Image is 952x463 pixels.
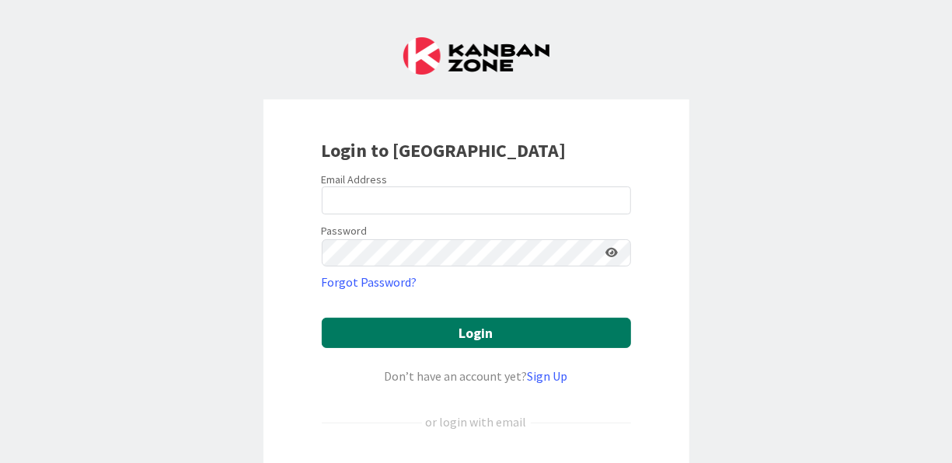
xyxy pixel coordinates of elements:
div: Don’t have an account yet? [322,367,631,385]
label: Password [322,223,368,239]
b: Login to [GEOGRAPHIC_DATA] [322,138,567,162]
div: or login with email [422,413,531,431]
button: Login [322,318,631,348]
label: Email Address [322,172,388,186]
img: Kanban Zone [403,37,549,75]
a: Sign Up [528,368,568,384]
a: Forgot Password? [322,273,417,291]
